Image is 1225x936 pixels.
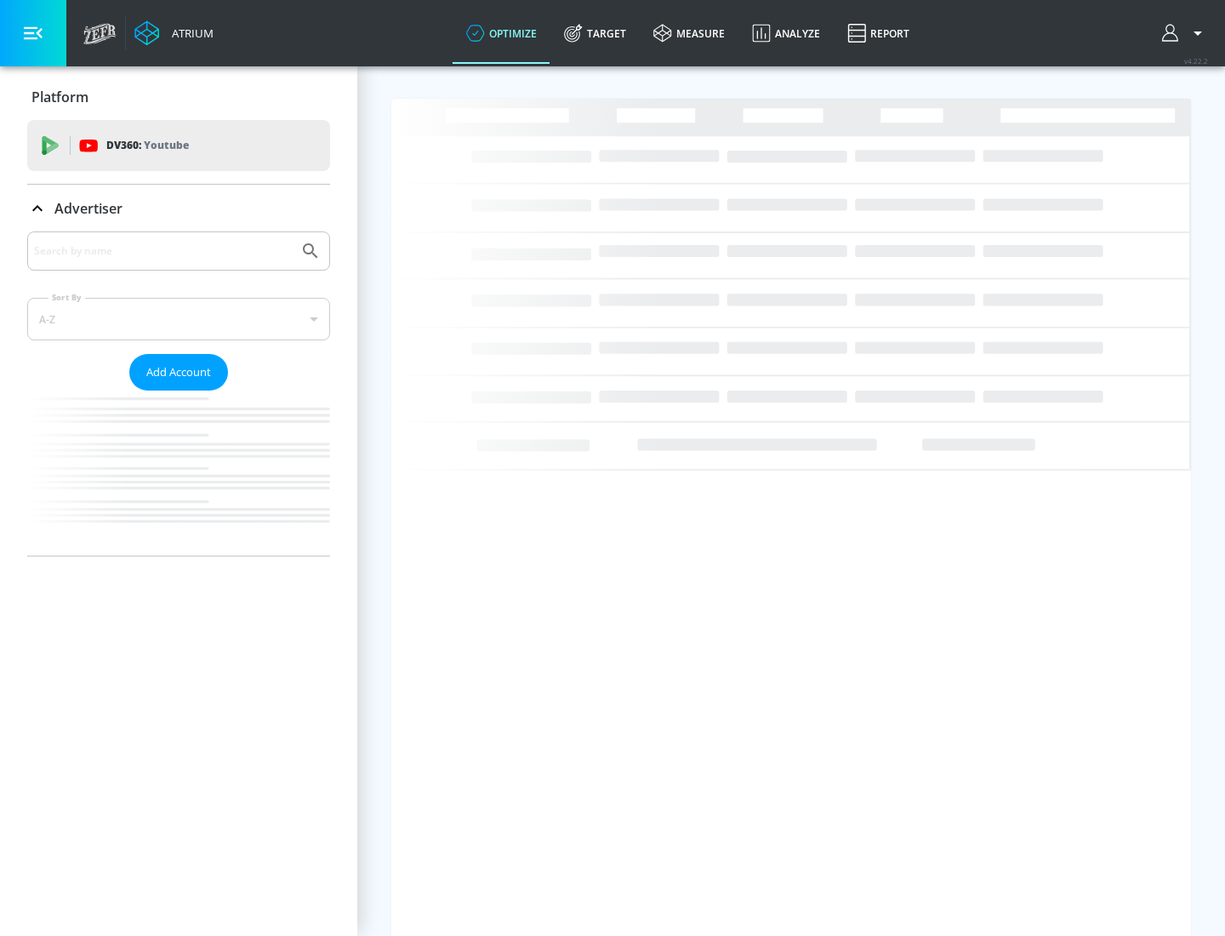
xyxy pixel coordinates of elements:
[48,292,85,303] label: Sort By
[34,240,292,262] input: Search by name
[834,3,923,64] a: Report
[146,362,211,382] span: Add Account
[31,88,88,106] p: Platform
[54,199,122,218] p: Advertiser
[640,3,738,64] a: measure
[129,354,228,391] button: Add Account
[550,3,640,64] a: Target
[27,120,330,171] div: DV360: Youtube
[738,3,834,64] a: Analyze
[165,26,214,41] div: Atrium
[453,3,550,64] a: optimize
[106,136,189,155] p: DV360:
[27,298,330,340] div: A-Z
[144,136,189,154] p: Youtube
[27,185,330,232] div: Advertiser
[27,231,330,556] div: Advertiser
[1184,56,1208,66] span: v 4.22.2
[27,391,330,556] nav: list of Advertiser
[27,73,330,121] div: Platform
[134,20,214,46] a: Atrium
